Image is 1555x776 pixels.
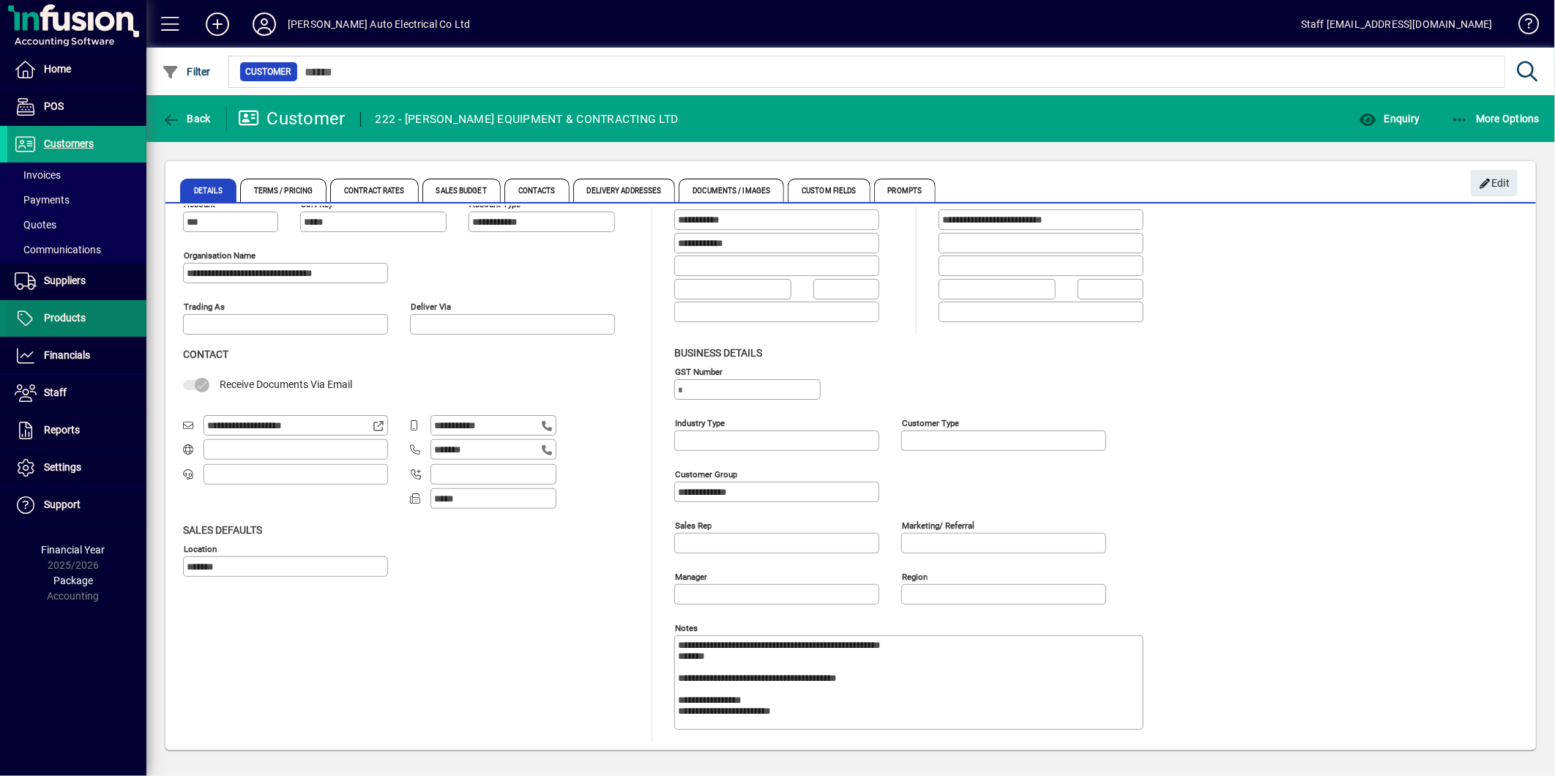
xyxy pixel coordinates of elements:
[1447,105,1544,132] button: More Options
[422,179,501,202] span: Sales Budget
[573,179,676,202] span: Delivery Addresses
[7,212,146,237] a: Quotes
[146,105,227,132] app-page-header-button: Back
[238,107,346,130] div: Customer
[902,417,959,428] mat-label: Customer type
[7,300,146,337] a: Products
[330,179,418,202] span: Contract Rates
[53,575,93,586] span: Package
[241,11,288,37] button: Profile
[15,169,61,181] span: Invoices
[184,302,225,312] mat-label: Trading as
[675,622,698,633] mat-label: Notes
[183,348,228,360] span: Contact
[504,179,570,202] span: Contacts
[675,366,723,376] mat-label: GST Number
[44,387,67,398] span: Staff
[42,544,105,556] span: Financial Year
[7,449,146,486] a: Settings
[1301,12,1493,36] div: Staff [EMAIL_ADDRESS][DOMAIN_NAME]
[158,59,215,85] button: Filter
[44,424,80,436] span: Reports
[1479,171,1510,195] span: Edit
[675,520,712,530] mat-label: Sales rep
[675,571,707,581] mat-label: Manager
[15,194,70,206] span: Payments
[15,244,101,255] span: Communications
[7,412,146,449] a: Reports
[7,487,146,523] a: Support
[220,378,352,390] span: Receive Documents Via Email
[1359,113,1420,124] span: Enquiry
[180,179,236,202] span: Details
[679,179,784,202] span: Documents / Images
[15,219,56,231] span: Quotes
[1355,105,1423,132] button: Enquiry
[7,89,146,125] a: POS
[240,179,327,202] span: Terms / Pricing
[44,138,94,149] span: Customers
[675,469,737,479] mat-label: Customer group
[7,51,146,88] a: Home
[1507,3,1537,51] a: Knowledge Base
[7,237,146,262] a: Communications
[788,179,870,202] span: Custom Fields
[184,250,256,261] mat-label: Organisation name
[7,375,146,411] a: Staff
[674,347,762,359] span: Business details
[44,63,71,75] span: Home
[246,64,291,79] span: Customer
[44,349,90,361] span: Financials
[1451,113,1540,124] span: More Options
[158,105,215,132] button: Back
[1471,170,1518,196] button: Edit
[288,12,470,36] div: [PERSON_NAME] Auto Electrical Co Ltd
[162,113,211,124] span: Back
[376,108,679,131] div: 222 - [PERSON_NAME] EQUIPMENT & CONTRACTING LTD
[44,461,81,473] span: Settings
[902,571,928,581] mat-label: Region
[184,543,217,553] mat-label: Location
[675,417,725,428] mat-label: Industry type
[194,11,241,37] button: Add
[44,312,86,324] span: Products
[7,337,146,374] a: Financials
[7,263,146,299] a: Suppliers
[183,524,262,536] span: Sales defaults
[44,275,86,286] span: Suppliers
[44,499,81,510] span: Support
[411,302,451,312] mat-label: Deliver via
[44,100,64,112] span: POS
[902,520,974,530] mat-label: Marketing/ Referral
[7,187,146,212] a: Payments
[874,179,936,202] span: Prompts
[7,163,146,187] a: Invoices
[162,66,211,78] span: Filter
